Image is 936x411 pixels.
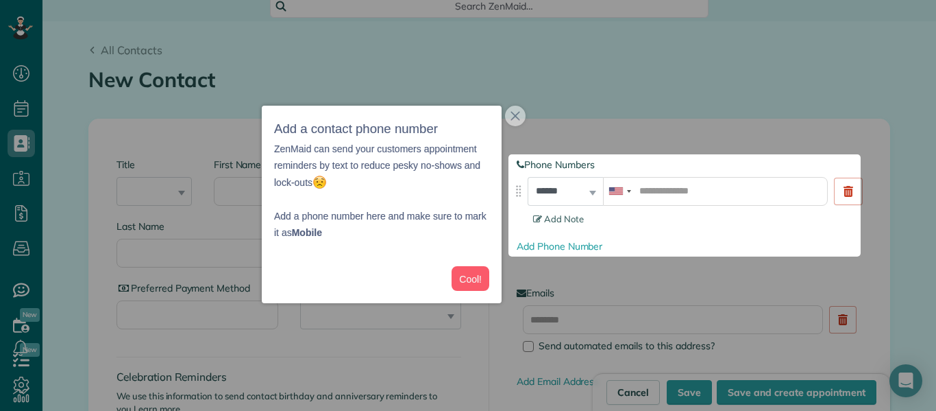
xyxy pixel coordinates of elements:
p: Add a phone number here and make sure to mark it as [274,191,489,242]
img: :worried: [312,175,327,189]
div: Add a contact phone numberZenMaid can send your customers appointment reminders by text to reduce... [262,106,502,303]
button: close, [505,106,526,126]
h3: Add a contact phone number [274,118,489,141]
div: United States: +1 [604,178,635,205]
button: Cool! [452,266,489,292]
label: Phone Numbers [517,158,862,172]
p: ZenMaid can send your customers appointment reminders by text to reduce pesky no-shows and lock-outs [274,141,489,191]
img: drag_indicator-119b368615184ecde3eda3c64c821f6cf29d3e2b97b89ee44bc31753036683e5.png [511,184,526,198]
span: Add Note [533,213,584,224]
a: Add Phone Number [517,240,602,253]
strong: Mobile [292,227,322,238]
